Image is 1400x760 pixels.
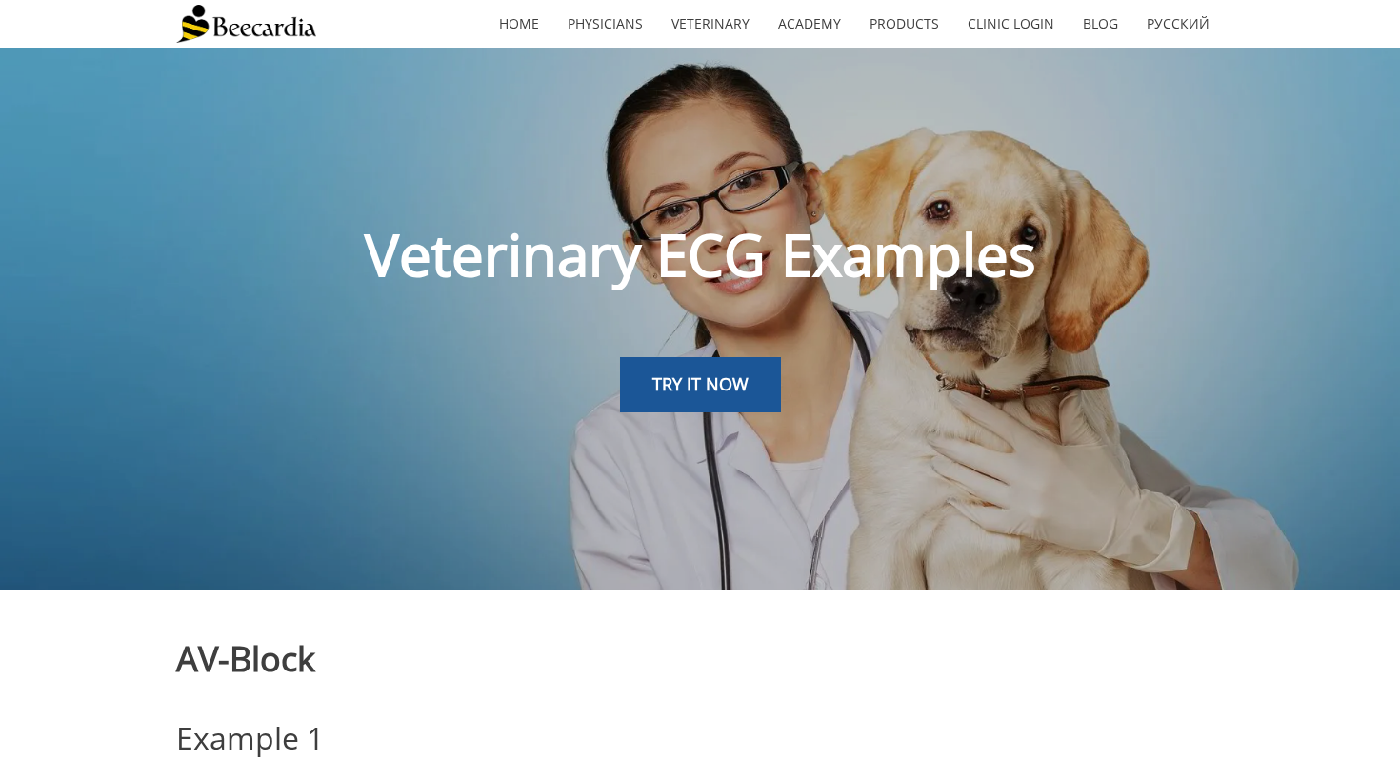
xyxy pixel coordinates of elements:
a: Veterinary [657,2,764,46]
img: Beecardia [176,5,316,43]
a: Products [855,2,953,46]
span: Veterinary ECG Examples [365,215,1036,293]
a: home [485,2,553,46]
span: Example 1 [176,717,324,758]
a: Academy [764,2,855,46]
span: TRY IT NOW [652,372,749,395]
a: Physicians [553,2,657,46]
span: AV-Block [176,635,315,682]
a: Blog [1069,2,1132,46]
a: TRY IT NOW [620,357,781,412]
a: Clinic Login [953,2,1069,46]
a: Русский [1132,2,1224,46]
